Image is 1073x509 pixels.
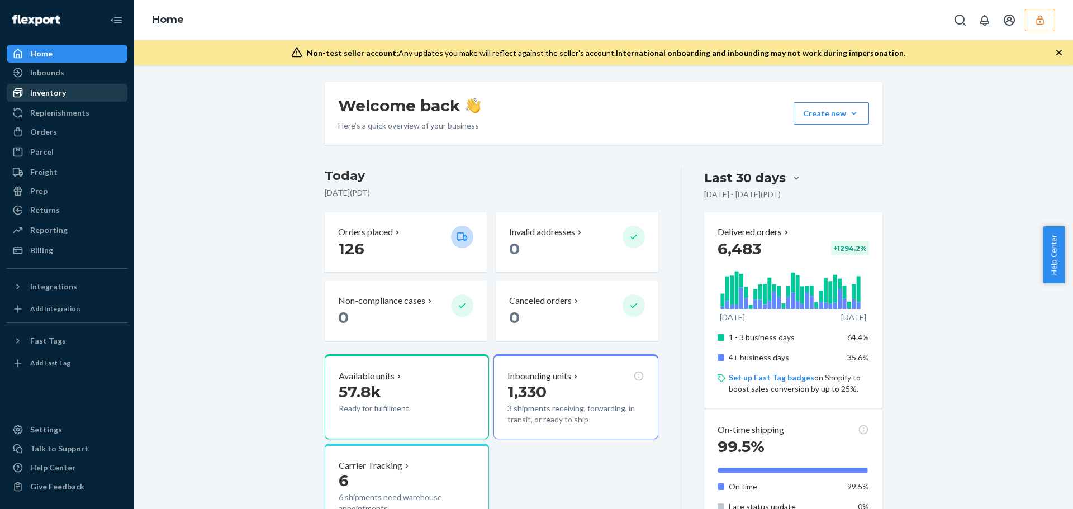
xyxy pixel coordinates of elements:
[7,459,127,477] a: Help Center
[30,167,58,178] div: Freight
[7,278,127,296] button: Integrations
[841,312,866,323] p: [DATE]
[30,481,84,492] div: Give Feedback
[7,300,127,318] a: Add Integration
[338,226,393,239] p: Orders placed
[30,48,53,59] div: Home
[704,169,786,187] div: Last 30 days
[729,352,839,363] p: 4+ business days
[30,67,64,78] div: Inbounds
[729,332,839,343] p: 1 - 3 business days
[847,482,869,491] span: 99.5%
[338,120,481,131] p: Here’s a quick overview of your business
[30,443,88,454] div: Talk to Support
[30,424,62,435] div: Settings
[25,8,48,18] span: Chat
[729,373,814,382] a: Set up Fast Tag badges
[1043,226,1065,283] button: Help Center
[339,471,349,490] span: 6
[7,143,127,161] a: Parcel
[325,281,487,341] button: Non-compliance cases 0
[509,294,572,307] p: Canceled orders
[338,96,481,116] h1: Welcome back
[7,45,127,63] a: Home
[339,459,402,472] p: Carrier Tracking
[616,48,905,58] span: International onboarding and inbounding may not work during impersonation.
[998,9,1020,31] button: Open account menu
[325,354,489,439] button: Available units57.8kReady for fulfillment
[30,146,54,158] div: Parcel
[507,370,571,383] p: Inbounding units
[720,312,745,323] p: [DATE]
[325,187,658,198] p: [DATE] ( PDT )
[465,98,481,113] img: hand-wave emoji
[12,15,60,26] img: Flexport logo
[30,225,68,236] div: Reporting
[509,226,575,239] p: Invalid addresses
[339,382,381,401] span: 57.8k
[7,104,127,122] a: Replenishments
[105,9,127,31] button: Close Navigation
[338,239,364,258] span: 126
[729,372,869,394] p: on Shopify to boost sales conversion by up to 25%.
[718,239,761,258] span: 6,483
[143,4,193,36] ol: breadcrumbs
[496,212,658,272] button: Invalid addresses 0
[339,370,395,383] p: Available units
[974,9,996,31] button: Open notifications
[30,87,66,98] div: Inventory
[7,221,127,239] a: Reporting
[30,462,75,473] div: Help Center
[507,403,644,425] p: 3 shipments receiving, forwarding, in transit, or ready to ship
[718,437,765,456] span: 99.5%
[509,308,520,327] span: 0
[7,354,127,372] a: Add Fast Tag
[30,126,57,137] div: Orders
[7,64,127,82] a: Inbounds
[7,163,127,181] a: Freight
[493,354,658,439] button: Inbounding units1,3303 shipments receiving, forwarding, in transit, or ready to ship
[847,353,869,362] span: 35.6%
[7,478,127,496] button: Give Feedback
[325,212,487,272] button: Orders placed 126
[30,245,53,256] div: Billing
[30,335,66,346] div: Fast Tags
[30,304,80,313] div: Add Integration
[831,241,869,255] div: + 1294.2 %
[339,403,442,414] p: Ready for fulfillment
[507,382,547,401] span: 1,330
[338,294,425,307] p: Non-compliance cases
[509,239,520,258] span: 0
[704,189,781,200] p: [DATE] - [DATE] ( PDT )
[30,281,77,292] div: Integrations
[307,47,905,59] div: Any updates you make will reflect against the seller's account.
[7,182,127,200] a: Prep
[7,440,127,458] button: Talk to Support
[794,102,869,125] button: Create new
[7,84,127,102] a: Inventory
[152,13,184,26] a: Home
[30,107,89,118] div: Replenishments
[729,481,839,492] p: On time
[718,424,784,436] p: On-time shipping
[7,421,127,439] a: Settings
[30,185,48,197] div: Prep
[30,358,70,368] div: Add Fast Tag
[718,226,791,239] button: Delivered orders
[7,201,127,219] a: Returns
[338,308,349,327] span: 0
[325,167,658,185] h3: Today
[307,48,398,58] span: Non-test seller account:
[847,332,869,342] span: 64.4%
[496,281,658,341] button: Canceled orders 0
[7,241,127,259] a: Billing
[949,9,971,31] button: Open Search Box
[7,332,127,350] button: Fast Tags
[7,123,127,141] a: Orders
[30,204,60,216] div: Returns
